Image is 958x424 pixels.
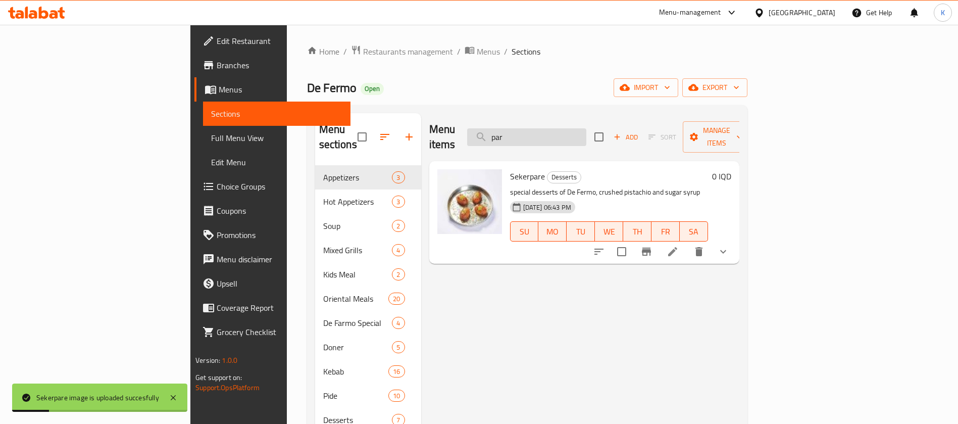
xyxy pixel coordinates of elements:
div: items [392,341,405,353]
span: Add [612,131,639,143]
span: Menu disclaimer [217,253,342,265]
span: Sekerpare [510,169,545,184]
div: Mixed Grills [323,244,392,256]
a: Menus [194,77,350,102]
a: Edit Restaurant [194,29,350,53]
div: items [392,220,405,232]
li: / [457,45,461,58]
div: items [392,171,405,183]
span: Select section [588,126,610,148]
span: Choice Groups [217,180,342,193]
span: SU [515,224,535,239]
div: items [388,390,405,402]
span: 10 [389,391,404,401]
span: 2 [392,270,404,279]
span: SA [684,224,704,239]
div: Kebab16 [315,359,421,384]
div: Oriental Meals20 [315,287,421,311]
button: SU [510,221,539,242]
span: Manage items [691,124,742,150]
div: items [388,293,405,305]
span: 4 [392,246,404,255]
button: import [614,78,678,97]
span: Coverage Report [217,302,342,314]
span: Version: [195,354,220,367]
span: Sort sections [373,125,397,149]
img: Sekerpare [437,169,502,234]
span: Pide [323,390,389,402]
button: TU [567,221,595,242]
button: Add section [397,125,421,149]
button: MO [538,221,567,242]
span: export [690,81,739,94]
span: 16 [389,367,404,376]
button: Branch-specific-item [634,240,659,264]
a: Edit menu item [667,246,679,258]
a: Grocery Checklist [194,320,350,344]
h6: 0 IQD [712,169,731,183]
span: TU [571,224,591,239]
button: TH [623,221,651,242]
a: Sections [203,102,350,126]
a: Promotions [194,223,350,247]
span: Soup [323,220,392,232]
div: Sekerpare image is uploaded succesfully [36,392,159,403]
span: Edit Restaurant [217,35,342,47]
span: 4 [392,318,404,328]
span: Menus [477,45,500,58]
span: K [941,7,945,18]
a: Full Menu View [203,126,350,150]
div: Hot Appetizers3 [315,190,421,214]
h2: Menu items [429,122,456,152]
span: [DATE] 06:43 PM [519,203,575,212]
span: Select to update [611,241,632,262]
span: Upsell [217,277,342,290]
div: Doner [323,341,392,353]
span: Sections [512,45,540,58]
button: WE [595,221,623,242]
a: Choice Groups [194,174,350,199]
span: MO [542,224,563,239]
div: Open [361,83,384,95]
div: Pide10 [315,384,421,408]
div: [GEOGRAPHIC_DATA] [769,7,835,18]
div: Kids Meal2 [315,262,421,287]
a: Restaurants management [351,45,453,58]
div: items [392,317,405,329]
div: items [392,196,405,208]
span: Edit Menu [211,156,342,168]
div: items [388,365,405,378]
div: Soup2 [315,214,421,238]
span: Sections [211,108,342,120]
button: delete [687,240,711,264]
nav: breadcrumb [307,45,747,58]
div: Mixed Grills4 [315,238,421,262]
span: Desserts [547,171,581,183]
span: De Fermo [307,76,357,99]
div: items [392,244,405,256]
span: Full Menu View [211,132,342,144]
span: Open [361,84,384,93]
div: Doner5 [315,335,421,359]
div: Kebab [323,365,389,378]
span: Kids Meal [323,268,392,280]
span: Hot Appetizers [323,196,392,208]
span: Oriental Meals [323,293,389,305]
input: search [467,128,586,146]
span: 3 [392,197,404,207]
span: 20 [389,294,404,304]
span: 2 [392,221,404,231]
button: SA [680,221,708,242]
a: Support.OpsPlatform [195,381,260,394]
button: FR [651,221,680,242]
button: Manage items [683,121,750,153]
span: Promotions [217,229,342,241]
span: Select all sections [351,126,373,148]
span: WE [599,224,619,239]
span: import [622,81,670,94]
svg: Show Choices [717,246,729,258]
a: Menu disclaimer [194,247,350,271]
